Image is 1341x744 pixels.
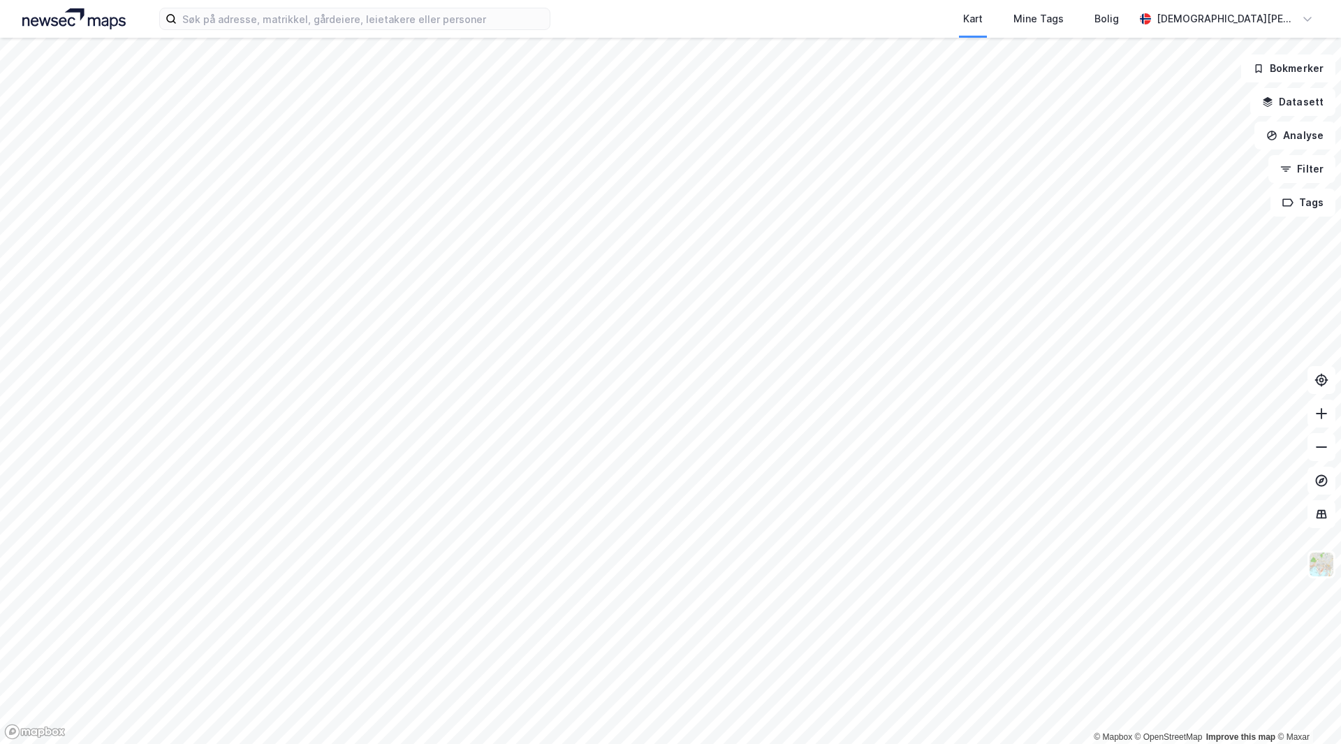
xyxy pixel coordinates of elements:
[1271,677,1341,744] iframe: Chat Widget
[1270,189,1335,217] button: Tags
[1135,732,1203,742] a: OpenStreetMap
[4,724,66,740] a: Mapbox homepage
[1206,732,1275,742] a: Improve this map
[1094,10,1119,27] div: Bolig
[1250,88,1335,116] button: Datasett
[22,8,126,29] img: logo.a4113a55bc3d86da70a041830d287a7e.svg
[177,8,550,29] input: Søk på adresse, matrikkel, gårdeiere, leietakere eller personer
[1157,10,1296,27] div: [DEMOGRAPHIC_DATA][PERSON_NAME]
[1308,551,1335,578] img: Z
[1254,122,1335,149] button: Analyse
[1094,732,1132,742] a: Mapbox
[1268,155,1335,183] button: Filter
[1241,54,1335,82] button: Bokmerker
[1013,10,1064,27] div: Mine Tags
[963,10,983,27] div: Kart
